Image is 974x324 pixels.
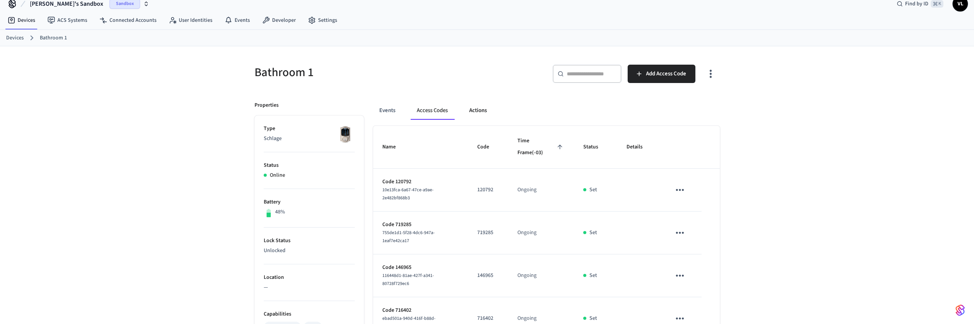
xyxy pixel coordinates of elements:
[411,101,454,120] button: Access Codes
[382,264,459,272] p: Code 146965
[382,178,459,186] p: Code 120792
[463,101,493,120] button: Actions
[256,13,302,27] a: Developer
[255,101,279,109] p: Properties
[264,135,355,143] p: Schlage
[41,13,93,27] a: ACS Systems
[517,135,565,159] span: Time Frame(-03)
[382,306,459,314] p: Code 716402
[373,101,401,120] button: Events
[264,161,355,169] p: Status
[264,283,355,291] p: —
[264,274,355,282] p: Location
[264,310,355,318] p: Capabilities
[589,229,597,237] p: Set
[336,125,355,144] img: Schlage Sense Smart Deadbolt with Camelot Trim, Front
[93,13,163,27] a: Connected Accounts
[589,186,597,194] p: Set
[646,69,686,79] span: Add Access Code
[275,208,285,216] p: 48%
[628,65,695,83] button: Add Access Code
[264,247,355,255] p: Unlocked
[6,34,24,42] a: Devices
[477,314,499,322] p: 716402
[477,272,499,280] p: 146965
[477,186,499,194] p: 120792
[2,13,41,27] a: Devices
[382,187,434,201] span: 10e13fca-6a67-47ce-a9ae-2e482bf868b3
[477,141,499,153] span: Code
[264,198,355,206] p: Battery
[219,13,256,27] a: Events
[382,141,406,153] span: Name
[302,13,343,27] a: Settings
[382,221,459,229] p: Code 719285
[589,314,597,322] p: Set
[163,13,219,27] a: User Identities
[40,34,67,42] a: Bathroom 1
[264,237,355,245] p: Lock Status
[956,304,965,316] img: SeamLogoGradient.69752ec5.svg
[264,125,355,133] p: Type
[508,212,574,254] td: Ongoing
[508,254,574,297] td: Ongoing
[373,101,720,120] div: ant example
[382,272,434,287] span: 116448d1-81ae-427f-a341-80728f729ec6
[583,141,608,153] span: Status
[382,230,435,244] span: 755de1d1-5f28-4dc6-947a-1eaf7e42ca17
[255,65,483,80] h5: Bathroom 1
[477,229,499,237] p: 719285
[626,141,653,153] span: Details
[589,272,597,280] p: Set
[270,171,285,179] p: Online
[508,169,574,212] td: Ongoing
